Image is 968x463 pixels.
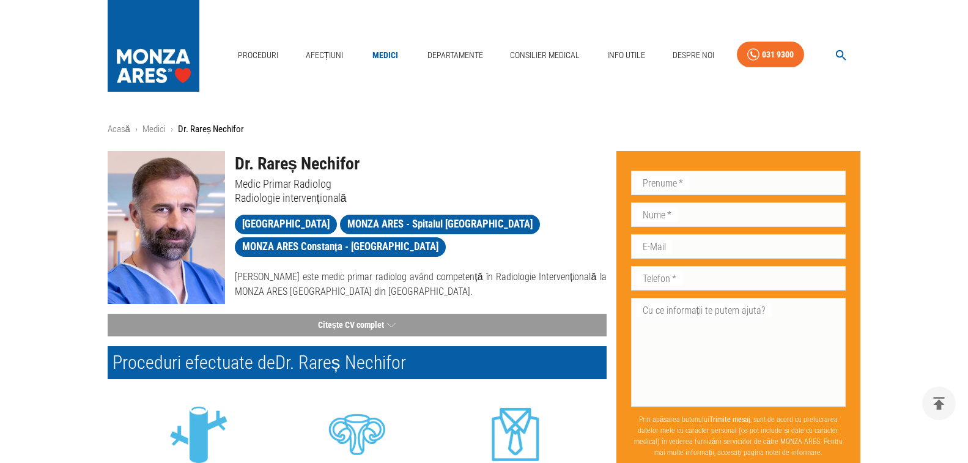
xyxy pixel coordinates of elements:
p: Radiologie intervențională [235,191,607,205]
img: Dr. Rareș Nechifor [108,151,225,304]
li: › [135,122,138,136]
span: [GEOGRAPHIC_DATA] [235,217,337,232]
a: Afecțiuni [301,43,349,68]
a: Proceduri [233,43,283,68]
span: MONZA ARES - Spitalul [GEOGRAPHIC_DATA] [340,217,540,232]
h1: Dr. Rareș Nechifor [235,151,607,177]
a: Despre Noi [668,43,719,68]
span: MONZA ARES Constanța - [GEOGRAPHIC_DATA] [235,239,446,254]
a: Acasă [108,124,130,135]
button: Citește CV complet [108,314,607,336]
a: Departamente [423,43,488,68]
a: 031 9300 [737,42,804,68]
a: Info Utile [602,43,650,68]
b: Trimite mesaj [709,415,750,424]
p: Prin apăsarea butonului , sunt de acord cu prelucrarea datelor mele cu caracter personal (ce pot ... [631,409,846,463]
a: MONZA ARES - Spitalul [GEOGRAPHIC_DATA] [340,215,540,234]
p: Medic Primar Radiolog [235,177,607,191]
a: Medici [142,124,166,135]
a: MONZA ARES Constanța - [GEOGRAPHIC_DATA] [235,237,446,257]
p: [PERSON_NAME] este medic primar radiolog având competență în Radiologie Intervențională la MONZA ... [235,270,607,299]
a: Medici [366,43,405,68]
nav: breadcrumb [108,122,861,136]
a: Consilier Medical [505,43,585,68]
h2: Proceduri efectuate de Dr. Rareș Nechifor [108,346,607,379]
a: [GEOGRAPHIC_DATA] [235,215,337,234]
li: › [171,122,173,136]
button: delete [922,387,956,420]
p: Dr. Rareș Nechifor [178,122,245,136]
div: 031 9300 [762,47,794,62]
